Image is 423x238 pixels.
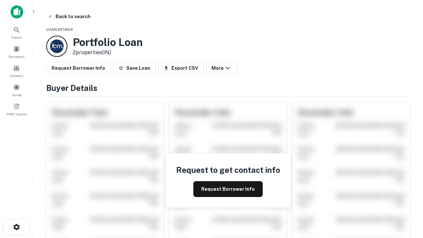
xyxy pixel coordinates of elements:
[46,62,110,74] button: Request Borrower Info
[73,49,143,57] p: 2 properties (IN)
[158,62,204,74] button: Export CSV
[46,82,410,94] h4: Buyer Details
[73,36,143,49] h3: Portfolio Loan
[2,81,31,99] a: Saved
[2,62,31,80] a: Contacts
[12,92,21,98] span: Saved
[2,23,31,41] a: Search
[9,54,24,59] span: Borrowers
[2,43,31,60] a: Borrowers
[390,164,423,196] iframe: Chat Widget
[10,73,23,78] span: Contacts
[45,11,93,22] button: Back to search
[113,62,156,74] button: Save Loan
[206,62,237,74] button: More
[2,100,31,118] a: SREO Search
[11,35,22,40] span: Search
[176,164,280,176] h4: Request to get contact info
[6,111,27,117] span: SREO Search
[11,5,23,19] img: capitalize-icon.png
[46,27,73,31] span: Loan Details
[193,181,263,197] button: Request Borrower Info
